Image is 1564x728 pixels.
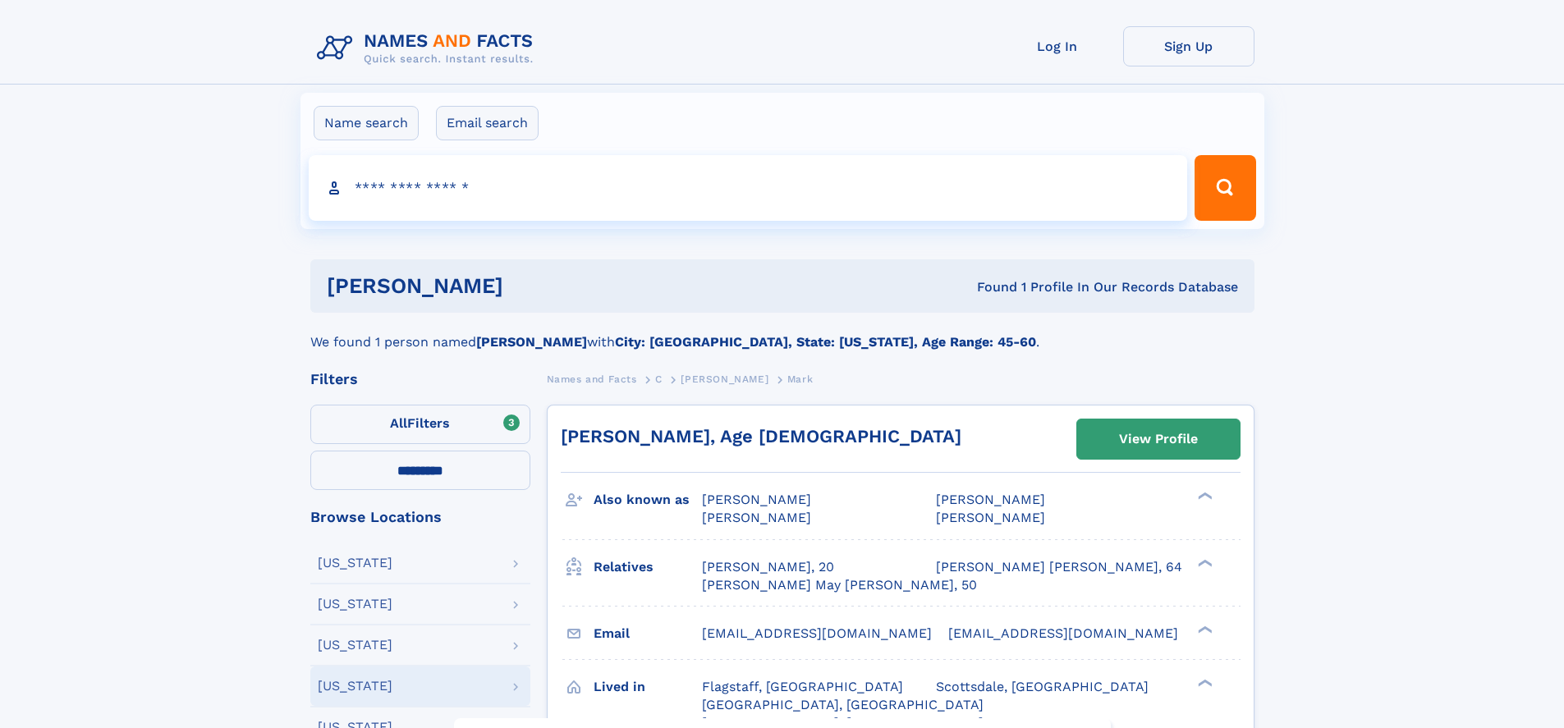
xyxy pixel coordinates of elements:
[309,155,1188,221] input: search input
[561,426,961,446] a: [PERSON_NAME], Age [DEMOGRAPHIC_DATA]
[702,492,811,507] span: [PERSON_NAME]
[436,106,539,140] label: Email search
[702,625,932,641] span: [EMAIL_ADDRESS][DOMAIN_NAME]
[702,697,984,712] span: [GEOGRAPHIC_DATA], [GEOGRAPHIC_DATA]
[936,510,1045,525] span: [PERSON_NAME]
[681,369,768,389] a: [PERSON_NAME]
[310,313,1254,352] div: We found 1 person named with .
[1194,491,1213,501] div: ❯
[787,373,813,385] span: Mark
[327,276,741,296] h1: [PERSON_NAME]
[476,334,587,350] b: [PERSON_NAME]
[390,415,407,431] span: All
[594,486,702,514] h3: Also known as
[948,625,1178,641] span: [EMAIL_ADDRESS][DOMAIN_NAME]
[1194,557,1213,568] div: ❯
[702,510,811,525] span: [PERSON_NAME]
[1123,26,1254,66] a: Sign Up
[681,373,768,385] span: [PERSON_NAME]
[936,679,1149,694] span: Scottsdale, [GEOGRAPHIC_DATA]
[310,26,547,71] img: Logo Names and Facts
[1119,420,1198,458] div: View Profile
[310,372,530,387] div: Filters
[655,373,663,385] span: C
[936,492,1045,507] span: [PERSON_NAME]
[594,620,702,648] h3: Email
[702,558,834,576] a: [PERSON_NAME], 20
[314,106,419,140] label: Name search
[318,639,392,652] div: [US_STATE]
[936,558,1182,576] a: [PERSON_NAME] [PERSON_NAME], 64
[318,680,392,693] div: [US_STATE]
[740,278,1238,296] div: Found 1 Profile In Our Records Database
[318,556,392,570] div: [US_STATE]
[310,510,530,524] div: Browse Locations
[594,673,702,701] h3: Lived in
[702,679,903,694] span: Flagstaff, [GEOGRAPHIC_DATA]
[594,553,702,581] h3: Relatives
[1077,419,1240,459] a: View Profile
[547,369,637,389] a: Names and Facts
[318,598,392,611] div: [US_STATE]
[655,369,663,389] a: C
[615,334,1036,350] b: City: [GEOGRAPHIC_DATA], State: [US_STATE], Age Range: 45-60
[310,405,530,444] label: Filters
[1194,624,1213,634] div: ❯
[1195,155,1255,221] button: Search Button
[992,26,1123,66] a: Log In
[702,576,977,594] a: [PERSON_NAME] May [PERSON_NAME], 50
[1194,677,1213,688] div: ❯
